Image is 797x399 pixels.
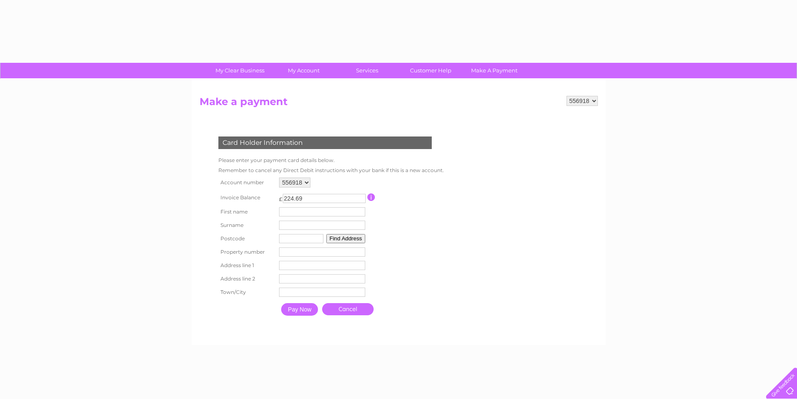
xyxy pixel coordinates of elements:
a: My Clear Business [205,63,274,78]
th: Address line 2 [216,272,277,286]
td: Please enter your payment card details below. [216,155,446,165]
a: Services [333,63,402,78]
input: Information [367,193,375,201]
a: Customer Help [396,63,465,78]
a: Make A Payment [460,63,529,78]
th: Postcode [216,232,277,245]
th: Surname [216,219,277,232]
h2: Make a payment [200,96,598,112]
a: Cancel [322,303,374,315]
td: Remember to cancel any Direct Debit instructions with your bank if this is a new account. [216,165,446,175]
input: Pay Now [281,303,318,316]
td: £ [279,192,282,202]
th: Address line 1 [216,259,277,272]
button: Find Address [326,234,366,243]
div: Card Holder Information [218,136,432,149]
a: My Account [269,63,338,78]
th: Property number [216,245,277,259]
th: First name [216,205,277,219]
th: Account number [216,175,277,190]
th: Town/City [216,286,277,299]
th: Invoice Balance [216,190,277,205]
